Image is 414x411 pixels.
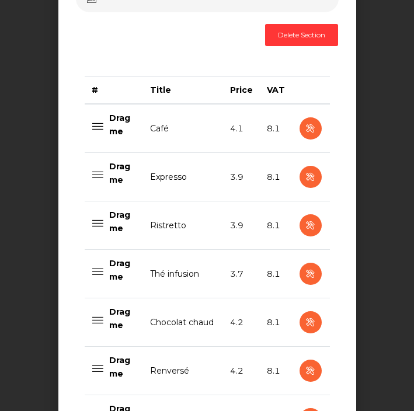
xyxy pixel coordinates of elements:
th: VAT [260,77,292,105]
td: Renversé [143,347,224,395]
td: Ristretto [143,201,224,250]
p: Drag me [109,208,136,235]
td: 8.1 [260,104,292,153]
td: 3.7 [223,250,260,298]
p: Drag me [109,354,136,380]
td: Expresso [143,153,224,201]
td: 8.1 [260,298,292,347]
td: 3.9 [223,153,260,201]
td: 3.9 [223,201,260,250]
p: Drag me [109,160,136,186]
td: 8.1 [260,201,292,250]
td: 8.1 [260,153,292,201]
td: Chocolat chaud [143,298,224,347]
p: Drag me [109,112,136,138]
th: Title [143,77,224,105]
th: Price [223,77,260,105]
th: # [85,77,143,105]
p: Drag me [109,305,136,332]
td: 4.2 [223,347,260,395]
td: Café [143,104,224,153]
td: 8.1 [260,347,292,395]
button: Delete Section [265,24,338,46]
td: 8.1 [260,250,292,298]
td: 4.1 [223,104,260,153]
p: Drag me [109,257,136,283]
td: Thé infusion [143,250,224,298]
td: 4.2 [223,298,260,347]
